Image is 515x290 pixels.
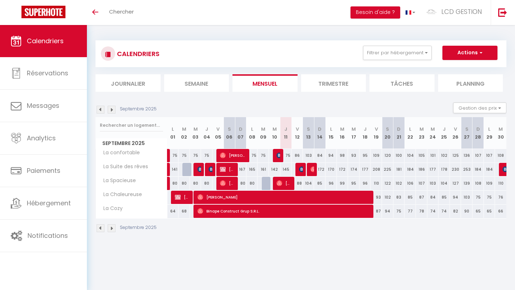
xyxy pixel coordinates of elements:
th: 26 [450,117,461,149]
div: 84 [314,149,325,162]
div: 104 [303,177,314,190]
th: 25 [438,117,450,149]
div: 103 [303,149,314,162]
span: Chercher [109,8,134,15]
h3: CALENDRIERS [115,46,160,62]
abbr: D [239,126,242,132]
abbr: J [205,126,208,132]
abbr: J [284,126,287,132]
th: 14 [314,117,325,149]
abbr: S [228,126,231,132]
div: 66 [495,205,506,218]
div: 161 [257,163,269,176]
span: Paiements [27,166,60,175]
div: 104 [438,177,450,190]
th: 12 [291,117,303,149]
div: 75 [280,149,292,162]
div: 99 [337,177,348,190]
abbr: S [465,126,469,132]
div: 80 [246,177,258,190]
th: 06 [224,117,235,149]
div: 94 [450,191,461,204]
th: 13 [303,117,314,149]
div: 74 [438,205,450,218]
th: 03 [190,117,201,149]
div: 106 [404,177,416,190]
div: 94 [325,149,337,162]
div: 64 [167,205,179,218]
div: 103 [427,177,439,190]
th: 15 [325,117,337,149]
div: 105 [416,149,427,162]
div: 98 [337,149,348,162]
div: 75 [472,191,484,204]
abbr: L [172,126,174,132]
div: 253 [461,163,472,176]
div: 184 [404,163,416,176]
span: Calendriers [27,36,64,45]
div: 122 [382,177,393,190]
abbr: V [296,126,299,132]
div: 141 [167,163,179,176]
div: 94 [382,205,393,218]
div: 177 [427,163,439,176]
th: 05 [212,117,224,149]
abbr: J [364,126,367,132]
div: 85 [404,191,416,204]
abbr: S [386,126,389,132]
th: 18 [359,117,371,149]
div: 87 [371,205,382,218]
span: [PERSON_NAME] [175,190,190,204]
div: 170 [325,163,337,176]
span: [PERSON_NAME] [310,162,314,176]
p: Septembre 2025 [120,224,157,231]
div: 225 [382,163,393,176]
div: 102 [382,191,393,204]
div: 136 [461,149,472,162]
li: Semaine [164,74,229,92]
div: 102 [393,177,405,190]
th: 21 [393,117,405,149]
abbr: M [182,126,186,132]
div: 84 [427,191,439,204]
abbr: J [443,126,446,132]
th: 24 [427,117,439,149]
div: 181 [393,163,405,176]
th: 23 [416,117,427,149]
abbr: M [193,126,198,132]
div: 108 [495,149,506,162]
abbr: V [454,126,457,132]
div: 87 [416,191,427,204]
div: 74 [427,205,439,218]
span: Analytics [27,134,56,142]
abbr: D [318,126,322,132]
abbr: V [216,126,220,132]
div: 208 [371,163,382,176]
div: 177 [359,163,371,176]
th: 11 [280,117,292,149]
li: Tâches [369,74,435,92]
input: Rechercher un logement... [100,119,163,132]
li: Planning [438,74,503,92]
div: 142 [269,163,280,176]
div: 145 [280,163,292,176]
iframe: Chat [485,258,510,285]
div: 101 [427,149,439,162]
abbr: L [488,126,490,132]
abbr: M [499,126,503,132]
button: Besoin d'aide ? [350,6,400,19]
div: 110 [371,177,382,190]
li: Trimestre [301,74,366,92]
span: LCD GESTION [441,7,482,16]
th: 16 [337,117,348,149]
span: [PERSON_NAME] [276,149,280,162]
th: 20 [382,117,393,149]
a: [PERSON_NAME] [167,163,171,176]
div: 178 [438,163,450,176]
abbr: D [397,126,401,132]
div: 100 [393,149,405,162]
abbr: D [476,126,480,132]
div: 88 [291,177,303,190]
div: 139 [461,177,472,190]
th: 09 [257,117,269,149]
